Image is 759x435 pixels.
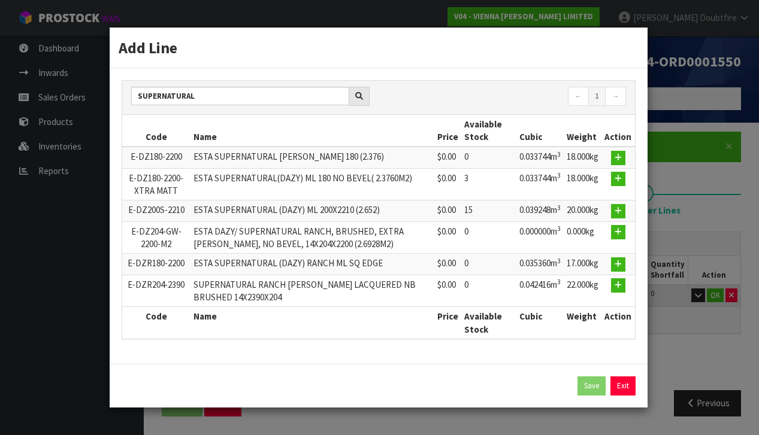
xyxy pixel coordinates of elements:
th: Cubic [516,307,564,339]
td: ESTA DAZY/ SUPERNATURAL RANCH, BRUSHED, EXTRA [PERSON_NAME], NO BEVEL, 14X204X2200 (2.6928M2) [190,221,434,254]
th: Price [434,115,461,147]
h3: Add Line [119,36,639,59]
td: ESTA SUPERNATURAL (DAZY) ML 200X2210 (2.652) [190,200,434,221]
th: Name [190,115,434,147]
td: 0.033744m [516,147,564,168]
td: E-DZ200S-2210 [122,200,191,221]
td: 0 [461,275,517,307]
th: Available Stock [461,115,517,147]
a: ← [568,87,589,106]
td: E-DZ180-2200 [122,147,191,168]
sup: 3 [557,278,561,286]
th: Code [122,307,191,339]
td: E-DZ180-2200-XTRA MATT [122,168,191,200]
td: ESTA SUPERNATURAL (DAZY) RANCH ML SQ EDGE [190,254,434,275]
sup: 3 [557,224,561,233]
td: 0.033744m [516,168,564,200]
td: 17.000kg [564,254,601,275]
td: ESTA SUPERNATURAL [PERSON_NAME] 180 (2.376) [190,147,434,168]
th: Price [434,307,461,339]
th: Available Stock [461,307,517,339]
input: Search products [131,87,349,105]
a: 1 [588,87,606,106]
td: 20.000kg [564,200,601,221]
td: 0 [461,147,517,168]
th: Cubic [516,115,564,147]
td: E-DZR180-2200 [122,254,191,275]
td: 3 [461,168,517,200]
button: Save [577,376,606,396]
td: 0.035360m [516,254,564,275]
td: 0.000000m [516,221,564,254]
a: Exit [610,376,636,396]
td: 15 [461,200,517,221]
td: 0 [461,254,517,275]
sup: 3 [557,150,561,159]
td: SUPERNATURAL RANCH [PERSON_NAME] LACQUERED NB BRUSHED 14X2390X204 [190,275,434,307]
td: 0.000kg [564,221,601,254]
td: 22.000kg [564,275,601,307]
td: $0.00 [434,147,461,168]
td: $0.00 [434,254,461,275]
sup: 3 [557,203,561,212]
td: E-DZ204-GW-2200-M2 [122,221,191,254]
td: 18.000kg [564,168,601,200]
td: 0.039248m [516,200,564,221]
nav: Page navigation [388,87,626,108]
th: Action [601,115,634,147]
td: ESTA SUPERNATURAL(DAZY) ML 180 NO BEVEL( 2.3760M2) [190,168,434,200]
td: $0.00 [434,221,461,254]
th: Name [190,307,434,339]
td: $0.00 [434,275,461,307]
sup: 3 [557,257,561,265]
th: Action [601,307,634,339]
td: E-DZR204-2390 [122,275,191,307]
a: → [605,87,626,106]
td: 18.000kg [564,147,601,168]
th: Weight [564,115,601,147]
td: 0 [461,221,517,254]
td: 0.042416m [516,275,564,307]
th: Weight [564,307,601,339]
td: $0.00 [434,200,461,221]
th: Code [122,115,191,147]
td: $0.00 [434,168,461,200]
sup: 3 [557,171,561,180]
